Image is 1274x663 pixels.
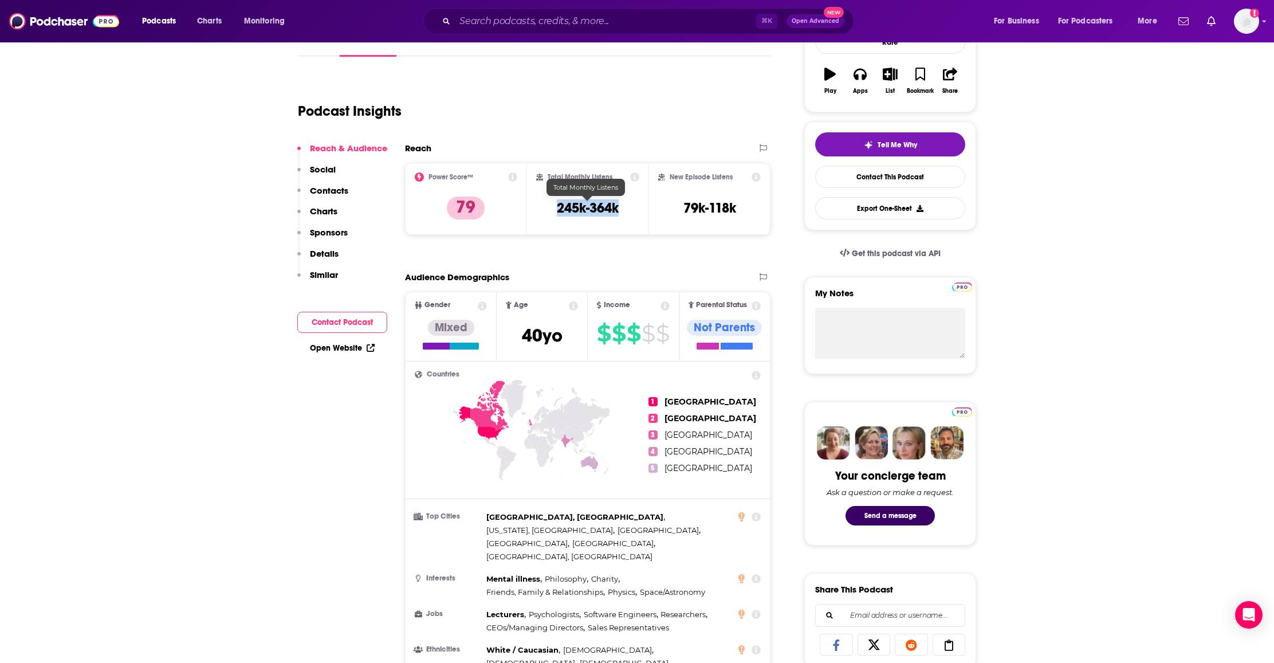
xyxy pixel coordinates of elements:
[1234,9,1259,34] img: User Profile
[297,248,339,269] button: Details
[415,610,482,618] h3: Jobs
[952,407,972,417] img: Podchaser Pro
[648,397,658,406] span: 1
[756,14,777,29] span: ⌘ K
[486,524,615,537] span: ,
[455,12,756,30] input: Search podcasts, credits, & more...
[415,575,482,582] h3: Interests
[486,537,569,550] span: ,
[835,469,946,483] div: Your concierge team
[310,185,348,196] p: Contacts
[297,312,387,333] button: Contact Podcast
[486,511,665,524] span: ,
[933,634,966,656] a: Copy Link
[310,343,375,353] a: Open Website
[612,324,626,343] span: $
[486,610,524,619] span: Lecturers
[548,30,597,57] a: Credits164
[297,164,336,185] button: Social
[853,88,868,95] div: Apps
[905,60,935,101] button: Bookmark
[986,12,1053,30] button: open menu
[563,644,654,657] span: ,
[447,197,485,219] p: 79
[664,446,752,457] span: [GEOGRAPHIC_DATA]
[608,586,637,599] span: ,
[613,30,647,57] a: Lists20
[660,608,707,621] span: ,
[1234,9,1259,34] span: Logged in as SchulmanPR
[663,30,691,57] a: Similar
[1234,9,1259,34] button: Show profile menu
[427,371,459,378] span: Countries
[696,301,747,309] span: Parental Status
[952,283,972,292] img: Podchaser Pro
[952,281,972,292] a: Pro website
[815,132,965,156] button: tell me why sparkleTell Me Why
[486,608,526,621] span: ,
[545,574,587,583] span: Philosophy
[994,13,1039,29] span: For Business
[683,199,736,217] h3: 79k-118k
[648,447,658,456] span: 4
[310,143,387,154] p: Reach & Audience
[831,240,950,268] a: Get this podcast via API
[1051,12,1130,30] button: open menu
[486,30,532,57] a: Reviews2
[1174,11,1193,31] a: Show notifications dropdown
[640,587,705,597] span: Space/Astronomy
[486,587,603,597] span: Friends, Family & Relationships
[1202,11,1220,31] a: Show notifications dropdown
[545,572,588,586] span: ,
[664,397,756,407] span: [GEOGRAPHIC_DATA]
[588,623,669,632] span: Sales Representatives
[486,644,560,657] span: ,
[236,12,300,30] button: open menu
[608,587,635,597] span: Physics
[827,488,954,497] div: Ask a question or make a request.
[846,506,935,525] button: Send a message
[817,426,850,460] img: Sydney Profile
[584,610,656,619] span: Software Engineers
[298,30,324,57] a: About
[297,185,348,206] button: Contacts
[298,103,402,120] h1: Podcast Insights
[664,413,756,423] span: [GEOGRAPHIC_DATA]
[297,206,337,227] button: Charts
[142,13,176,29] span: Podcasts
[310,269,338,280] p: Similar
[952,406,972,417] a: Pro website
[529,608,581,621] span: ,
[792,18,839,24] span: Open Advanced
[845,60,875,101] button: Apps
[942,88,958,95] div: Share
[642,324,655,343] span: $
[190,12,229,30] a: Charts
[297,227,348,248] button: Sponsors
[486,552,652,561] span: [GEOGRAPHIC_DATA], [GEOGRAPHIC_DATA]
[648,414,658,423] span: 2
[664,463,752,473] span: [GEOGRAPHIC_DATA]
[1058,13,1113,29] span: For Podcasters
[815,166,965,188] a: Contact This Podcast
[815,584,893,595] h3: Share This Podcast
[310,227,348,238] p: Sponsors
[687,320,762,336] div: Not Parents
[412,30,470,57] a: Episodes474
[297,269,338,291] button: Similar
[824,88,836,95] div: Play
[858,634,891,656] a: Share on X/Twitter
[815,288,965,308] label: My Notes
[815,197,965,219] button: Export One-Sheet
[1130,12,1171,30] button: open menu
[529,610,579,619] span: Psychologists
[415,513,482,520] h3: Top Cities
[486,586,605,599] span: ,
[572,537,655,550] span: ,
[310,206,337,217] p: Charts
[597,324,611,343] span: $
[855,426,888,460] img: Barbara Profile
[486,525,613,535] span: [US_STATE], [GEOGRAPHIC_DATA]
[197,13,222,29] span: Charts
[935,60,965,101] button: Share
